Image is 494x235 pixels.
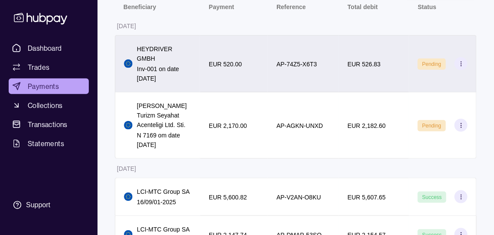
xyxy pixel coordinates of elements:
span: Success [422,194,442,200]
p: Beneficiary [123,3,156,10]
div: Support [26,200,50,210]
p: [PERSON_NAME] Turizm Seyahat Acenteligi Ltd. Sti. [137,101,192,130]
p: AP-74Z5-X6T3 [276,61,317,68]
p: EUR 2,182.60 [348,122,386,129]
p: AP-AGKN-UNXD [276,122,323,129]
p: 16/09/01-2025 [137,197,190,207]
a: Support [9,196,89,214]
p: LCI-MTC Group SA [137,187,190,196]
span: Pending [422,123,441,129]
p: [DATE] [117,165,136,172]
p: LCI-MTC Group SA [137,225,190,234]
span: Transactions [28,119,68,130]
span: Payments [28,81,59,91]
p: EUR 5,600.82 [209,194,247,201]
a: Transactions [9,117,89,132]
p: EUR 2,170.00 [209,122,247,129]
p: HEYDRIVER GMBH [137,44,192,63]
p: Inv-001 on date [DATE] [137,64,192,83]
img: eu [124,193,133,201]
span: Dashboard [28,43,62,53]
p: [DATE] [117,23,136,29]
a: Dashboard [9,40,89,56]
p: Status [418,3,436,10]
img: eu [124,121,133,130]
p: N 7169 om date [DATE] [137,131,192,150]
span: Statements [28,138,64,149]
p: EUR 520.00 [209,61,242,68]
p: EUR 526.83 [348,61,380,68]
span: Pending [422,61,441,67]
p: Payment [209,3,234,10]
p: Reference [276,3,306,10]
a: Payments [9,78,89,94]
p: Total debit [348,3,378,10]
span: Collections [28,100,62,111]
a: Statements [9,136,89,151]
a: Collections [9,98,89,113]
a: Trades [9,59,89,75]
img: eu [124,59,133,68]
span: Trades [28,62,49,72]
p: EUR 5,607.65 [348,194,386,201]
p: AP-V2AN-O8KU [276,194,321,201]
